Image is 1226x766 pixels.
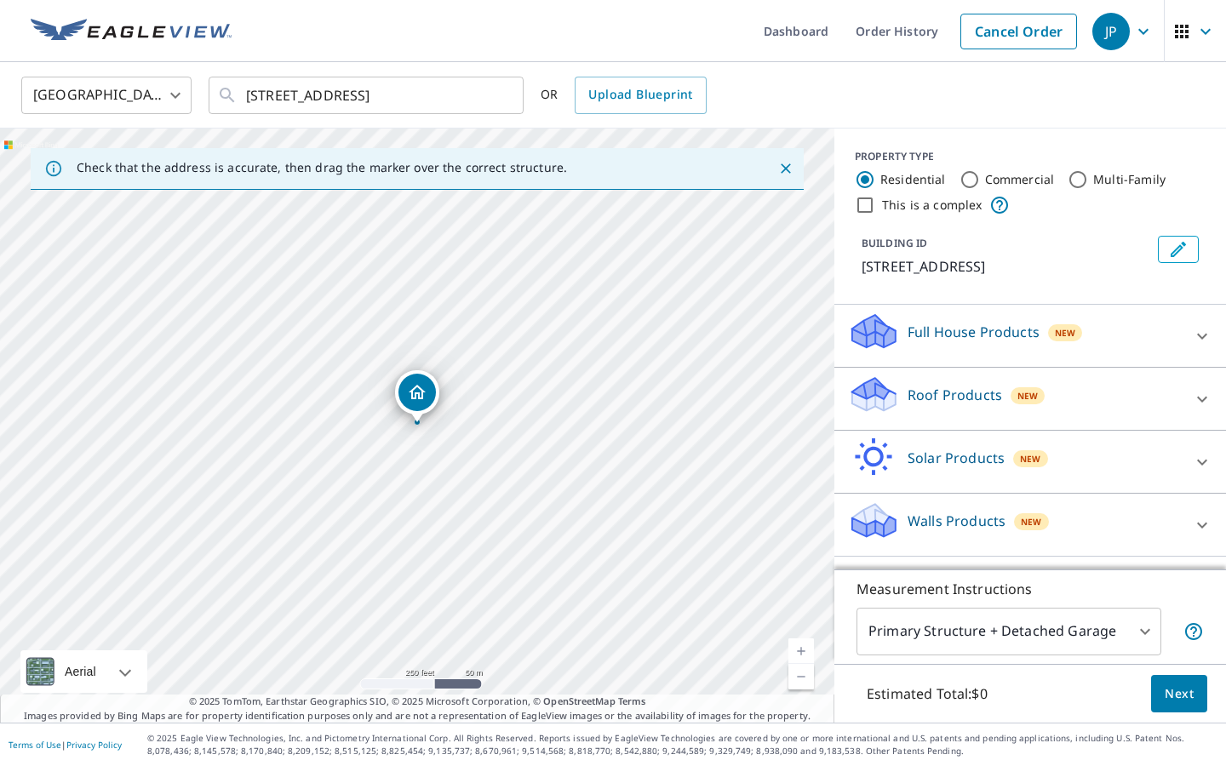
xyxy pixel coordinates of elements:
[856,608,1161,655] div: Primary Structure + Detached Garage
[862,236,927,250] p: BUILDING ID
[1021,515,1041,529] span: New
[618,695,646,707] a: Terms
[908,385,1002,405] p: Roof Products
[880,171,946,188] label: Residential
[775,157,797,180] button: Close
[588,84,692,106] span: Upload Blueprint
[1017,389,1038,403] span: New
[60,650,101,693] div: Aerial
[541,77,707,114] div: OR
[908,322,1040,342] p: Full House Products
[908,448,1005,468] p: Solar Products
[66,739,122,751] a: Privacy Policy
[246,71,489,119] input: Search by address or latitude-longitude
[189,695,646,709] span: © 2025 TomTom, Earthstar Geographics SIO, © 2025 Microsoft Corporation, ©
[1158,236,1199,263] button: Edit building 1
[31,19,232,44] img: EV Logo
[21,71,192,119] div: [GEOGRAPHIC_DATA]
[1055,326,1075,340] span: New
[1092,13,1130,50] div: JP
[960,14,1077,49] a: Cancel Order
[788,638,814,664] a: Current Level 17, Zoom In
[908,511,1005,531] p: Walls Products
[395,370,439,423] div: Dropped pin, building 1, Residential property, 17730 Chagrin Blvd Shaker Heights, OH 44122
[1151,675,1207,713] button: Next
[1093,171,1166,188] label: Multi-Family
[856,579,1204,599] p: Measurement Instructions
[853,675,1001,712] p: Estimated Total: $0
[543,695,615,707] a: OpenStreetMap
[1183,621,1204,642] span: Your report will include the primary structure and a detached garage if one exists.
[848,500,1212,549] div: Walls ProductsNew
[985,171,1055,188] label: Commercial
[848,374,1212,423] div: Roof ProductsNew
[848,312,1212,360] div: Full House ProductsNew
[862,256,1151,277] p: [STREET_ADDRESS]
[848,437,1212,486] div: Solar ProductsNew
[882,197,983,214] label: This is a complex
[1165,683,1194,705] span: Next
[9,739,61,751] a: Terms of Use
[20,650,147,693] div: Aerial
[9,740,122,750] p: |
[788,664,814,689] a: Current Level 17, Zoom Out
[147,732,1217,757] p: © 2025 Eagle View Technologies, Inc. and Pictometry International Corp. All Rights Reserved. Repo...
[1020,452,1040,466] span: New
[77,160,567,175] p: Check that the address is accurate, then drag the marker over the correct structure.
[575,77,706,114] a: Upload Blueprint
[855,149,1206,164] div: PROPERTY TYPE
